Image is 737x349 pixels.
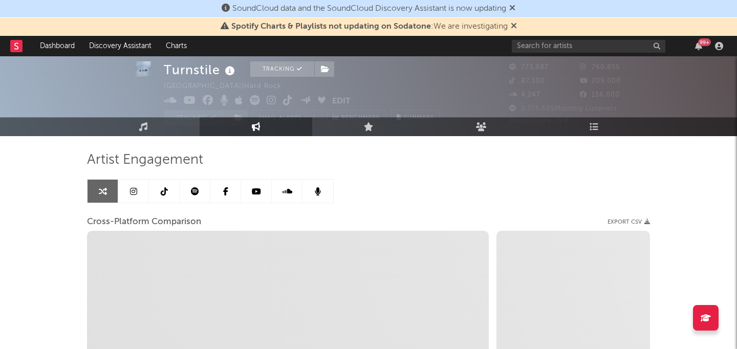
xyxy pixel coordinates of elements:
span: 156,000 [580,92,620,98]
span: 209,000 [580,78,621,84]
span: : We are investigating [231,23,508,31]
span: 2,375,695 Monthly Listeners [509,105,617,112]
div: [GEOGRAPHIC_DATA] | Hard Rock [164,80,293,93]
a: Dashboard [33,36,82,56]
span: 773,987 [509,64,549,71]
a: Benchmark [327,110,386,125]
span: Spotify Charts & Playlists not updating on Sodatone [231,23,431,31]
button: Summary [391,110,440,125]
button: Email AlertsOff [253,110,322,125]
button: Export CSV [608,219,650,225]
span: 87,100 [509,78,545,84]
input: Search for artists [512,40,665,53]
button: 99+ [695,42,702,50]
div: Turnstile [164,61,237,78]
span: 760,855 [580,64,620,71]
button: Edit [332,95,351,108]
span: 4,247 [509,92,540,98]
span: Summary [404,115,434,121]
span: Dismiss [509,5,515,13]
span: Artist Engagement [87,154,203,166]
div: 99 + [698,38,711,46]
button: Tracking [250,61,314,77]
span: Dismiss [511,23,517,31]
span: Benchmark [341,112,380,124]
a: Charts [159,36,194,56]
em: Off [304,116,316,121]
span: Cross-Platform Comparison [87,216,201,228]
span: SoundCloud data and the SoundCloud Discovery Assistant is now updating [232,5,506,13]
a: Discovery Assistant [82,36,159,56]
button: Tracking [164,110,228,125]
